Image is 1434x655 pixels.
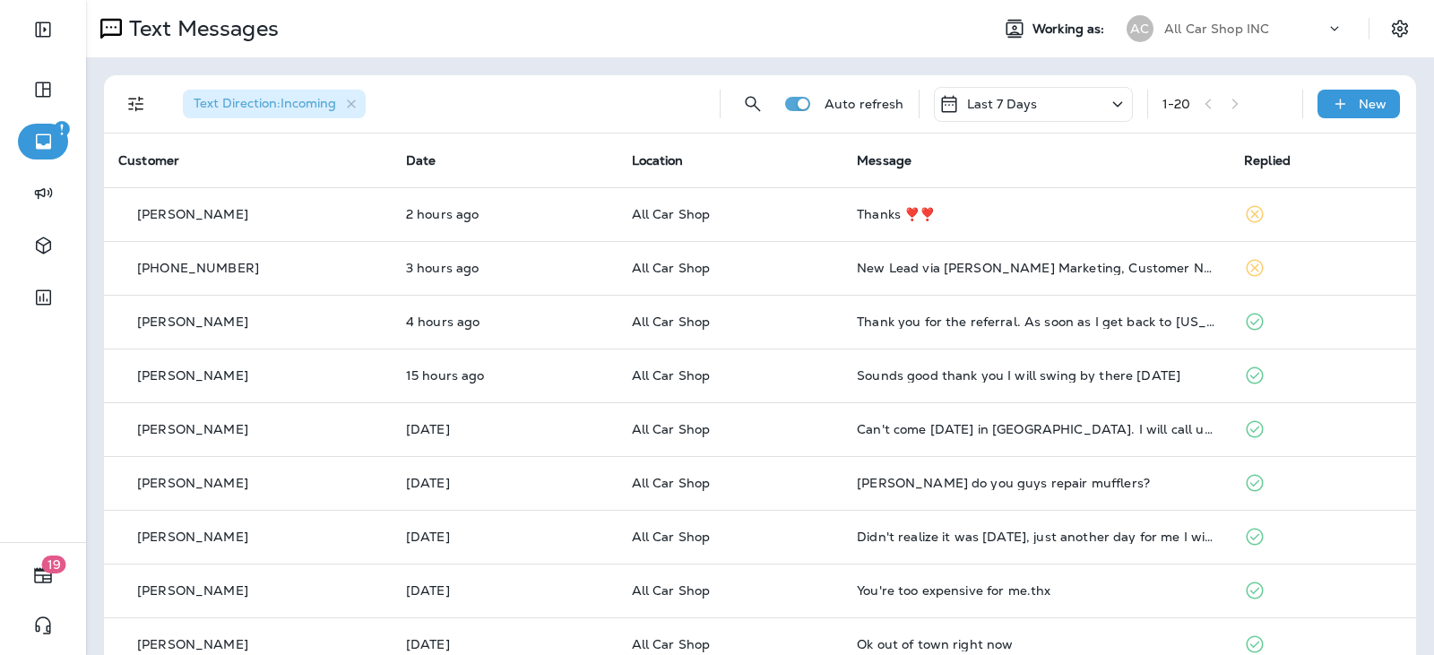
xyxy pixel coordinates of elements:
[406,476,603,490] p: Aug 26, 2025 07:03 PM
[137,637,248,651] p: [PERSON_NAME]
[857,368,1215,383] div: Sounds good thank you I will swing by there tomorrow
[1359,97,1386,111] p: New
[137,368,248,383] p: [PERSON_NAME]
[137,261,259,275] p: [PHONE_NUMBER]
[406,207,603,221] p: Aug 29, 2025 11:25 AM
[137,530,248,544] p: [PERSON_NAME]
[632,636,711,652] span: All Car Shop
[137,315,248,329] p: [PERSON_NAME]
[1384,13,1416,45] button: Settings
[137,476,248,490] p: [PERSON_NAME]
[406,583,603,598] p: Aug 25, 2025 09:03 AM
[1164,22,1269,36] p: All Car Shop INC
[406,530,603,544] p: Aug 25, 2025 12:07 PM
[857,530,1215,544] div: Didn't realize it was Labor Day, just another day for me I will call to schedule them thanks
[1032,22,1109,37] span: Working as:
[194,95,336,111] span: Text Direction : Incoming
[825,97,904,111] p: Auto refresh
[1244,152,1291,168] span: Replied
[406,261,603,275] p: Aug 29, 2025 09:47 AM
[406,368,603,383] p: Aug 28, 2025 10:01 PM
[857,315,1215,329] div: Thank you for the referral. As soon as I get back to Florida I will set up an appointment with yo...
[857,207,1215,221] div: Thanks ❣️❣️
[118,152,179,168] span: Customer
[632,152,684,168] span: Location
[18,557,68,593] button: 19
[1127,15,1153,42] div: AC
[857,152,911,168] span: Message
[406,637,603,651] p: Aug 23, 2025 01:46 PM
[406,152,436,168] span: Date
[857,261,1215,275] div: New Lead via Merrick Marketing, Customer Name: Ian B., Contact info: Masked phone number availabl...
[137,583,248,598] p: [PERSON_NAME]
[857,476,1215,490] div: Joe do you guys repair mufflers?
[42,556,66,573] span: 19
[137,207,248,221] p: [PERSON_NAME]
[137,422,248,436] p: [PERSON_NAME]
[1162,97,1191,111] div: 1 - 20
[18,12,68,47] button: Expand Sidebar
[406,315,603,329] p: Aug 29, 2025 08:28 AM
[632,421,711,437] span: All Car Shop
[967,97,1038,111] p: Last 7 Days
[632,206,711,222] span: All Car Shop
[632,367,711,384] span: All Car Shop
[735,86,771,122] button: Search Messages
[406,422,603,436] p: Aug 27, 2025 10:05 AM
[632,314,711,330] span: All Car Shop
[118,86,154,122] button: Filters
[857,637,1215,651] div: Ok out of town right now
[122,15,279,42] p: Text Messages
[632,260,711,276] span: All Car Shop
[632,529,711,545] span: All Car Shop
[632,582,711,599] span: All Car Shop
[857,422,1215,436] div: Can't come tomorrow in celebration hospital. I will call u when I get back
[183,90,366,118] div: Text Direction:Incoming
[857,583,1215,598] div: You're too expensive for me.thx
[632,475,711,491] span: All Car Shop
